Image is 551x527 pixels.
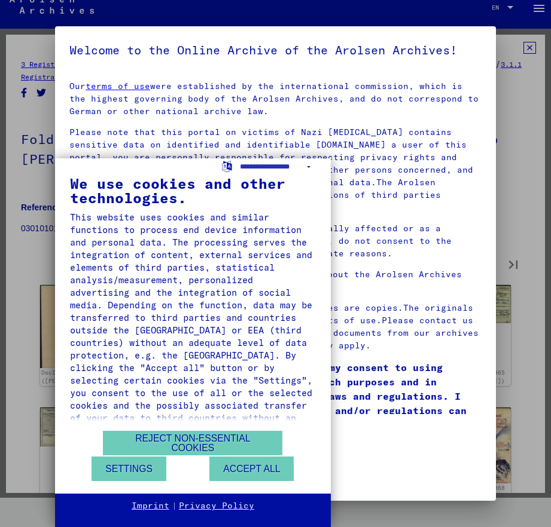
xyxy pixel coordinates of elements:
button: Accept all [209,456,294,481]
div: We use cookies and other technologies. [70,176,316,205]
a: Imprint [132,500,169,512]
div: This website uses cookies and similar functions to process end device information and personal da... [70,211,316,437]
a: Privacy Policy [179,500,254,512]
button: Settings [92,456,166,481]
button: Reject non-essential cookies [103,431,282,455]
